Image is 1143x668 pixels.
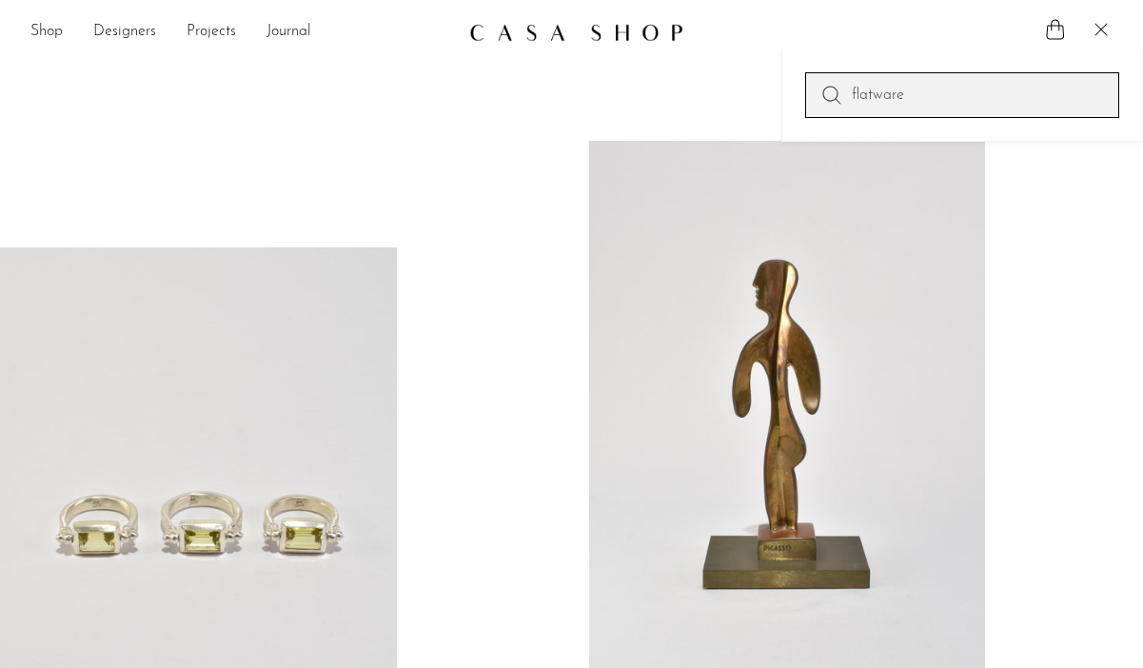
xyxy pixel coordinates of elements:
a: Designers [93,20,156,45]
a: Shop [30,20,63,45]
ul: NEW HEADER MENU [30,16,454,49]
a: Projects [187,20,236,45]
a: Journal [266,20,311,45]
nav: Desktop navigation [30,16,454,49]
input: Perform a search [805,72,1119,118]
